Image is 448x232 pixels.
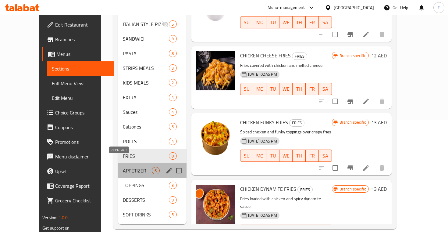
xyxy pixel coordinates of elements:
div: FRIES [292,53,307,60]
span: TU [269,85,277,93]
span: TH [295,151,303,160]
span: 2 [169,80,176,86]
span: FR [308,18,316,27]
div: items [169,94,176,101]
span: ITALIAN STYLE PIZZA [123,20,162,28]
div: ITALIAN STYLE PIZZA5 [118,17,186,31]
span: TH [295,85,303,93]
span: SU [243,151,251,160]
div: EXTRA4 [118,90,186,105]
span: CHICKEN CHEESE FRIES [240,51,291,60]
a: Menus [42,47,114,61]
span: WE [282,85,290,93]
span: MO [256,18,264,27]
button: TH [293,83,306,95]
button: SA [319,83,332,95]
div: STRIPS MEALS3 [118,61,186,75]
p: Fries loaded with chicken and spicy dynamite sauce. [240,195,332,210]
span: Coupons [55,124,109,131]
button: Branch-specific-item [343,94,357,109]
span: 5 [169,124,176,130]
div: APPETIZER6edit [118,163,186,178]
h6: 13 AED [371,118,387,127]
span: Edit Menu [52,94,109,102]
span: 1.0.0 [59,214,68,222]
span: Branches [55,36,109,43]
div: ROLLS4 [118,134,186,149]
button: TU [266,150,279,162]
span: Sections [52,65,109,72]
span: Edit Restaurant [55,21,109,28]
div: items [169,20,176,28]
div: Sauces4 [118,105,186,119]
span: 5 [169,212,176,218]
span: SA [321,18,329,27]
span: SANDWICH [123,35,169,42]
span: KIDS MEALS [123,79,169,86]
span: 9 [169,36,176,42]
button: delete [375,27,389,42]
button: FR [306,83,319,95]
a: Branches [42,32,114,47]
div: PASTA8 [118,46,186,61]
button: SA [319,150,332,162]
a: Promotions [42,135,114,149]
span: 9 [169,197,176,203]
button: SU [240,16,254,28]
a: Coupons [42,120,114,135]
span: Full Menu View [52,80,109,87]
span: Menu disclaimer [55,153,109,160]
span: APPETIZER [123,167,152,174]
div: items [169,50,176,57]
div: TOPPINGS3 [118,178,186,193]
div: items [169,35,176,42]
span: 8 [169,51,176,56]
div: FRIES8 [118,149,186,163]
a: Upsell [42,164,114,179]
span: STRIPS MEALS [123,64,169,72]
button: SU [240,83,254,95]
span: WE [282,151,290,160]
p: Fries covered with chicken and melted cheese. [240,62,332,69]
span: SA [321,85,329,93]
span: DESSERTS [123,196,169,204]
span: FR [308,151,316,160]
a: Menu disclaimer [42,149,114,164]
div: Calzones5 [118,119,186,134]
span: Menus [56,50,109,58]
h6: 12 AED [371,51,387,60]
img: CHICKEN CHEESE FRIES [196,51,235,90]
button: delete [375,161,389,175]
div: Calzones [123,123,169,130]
img: CHICKEN FUNKY FRIES [196,118,235,157]
span: [DATE] 02:45 PM [246,138,279,144]
span: 4 [169,95,176,100]
div: items [169,123,176,130]
span: FRIES [292,53,307,60]
button: WE [279,83,293,95]
button: TH [293,16,306,28]
span: WE [282,18,290,27]
span: 6 [152,168,159,174]
span: TOPPINGS [123,182,169,189]
button: TH [293,150,306,162]
span: ROLLS [123,138,169,145]
span: SU [243,18,251,27]
span: FRIES [290,119,304,126]
span: Version: [42,214,57,222]
button: WE [279,150,293,162]
span: CHICKEN FUNKY FRIES [240,118,288,127]
button: TU [266,16,279,28]
div: items [169,196,176,204]
div: KIDS MEALS2 [118,75,186,90]
button: FR [306,16,319,28]
span: SOFT DRINKS [123,211,169,218]
span: TU [269,18,277,27]
a: Full Menu View [47,76,114,91]
span: TH [295,18,303,27]
span: F [438,4,440,11]
span: Select to update [329,95,342,108]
